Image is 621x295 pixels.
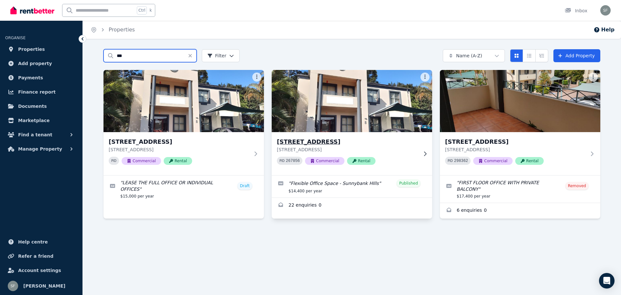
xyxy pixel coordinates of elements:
h3: [STREET_ADDRESS] [277,137,418,146]
a: Properties [5,43,77,56]
span: Commercial [473,157,513,165]
button: More options [252,73,261,82]
a: Account settings [5,264,77,277]
a: Edit listing: Flexible Office Space - Sunnybank HIlls [272,176,432,198]
img: 18 Torbey Street, Sunnybank Hills [103,70,264,132]
p: [STREET_ADDRESS] [277,146,418,153]
span: k [149,8,152,13]
button: Find a tenant [5,128,77,141]
h3: [STREET_ADDRESS] [445,137,586,146]
button: Help [594,26,615,34]
small: PID [448,159,453,163]
span: Manage Property [18,145,62,153]
span: Find a tenant [18,131,52,139]
img: RentBetter [10,6,54,15]
a: Help centre [5,235,77,248]
span: [PERSON_NAME] [23,282,65,290]
img: Suite 3, Building 8/18 Torbey Street, Sunnybank Hills [440,70,600,132]
code: 267056 [286,159,300,163]
span: Rental [347,157,376,165]
a: Edit listing: LEASE THE FULL OFFICE OR INDIVIDUAL OFFICES [103,176,264,203]
code: 298362 [454,159,468,163]
a: 18 Torbey Street, Sunnybank Hills[STREET_ADDRESS][STREET_ADDRESS]PID 267056CommercialRental [272,70,432,175]
a: Finance report [5,85,77,98]
button: Card view [510,49,523,62]
span: Refer a friend [18,252,53,260]
span: Add property [18,60,52,67]
span: Payments [18,74,43,82]
a: Properties [109,27,135,33]
span: Rental [164,157,192,165]
span: Help centre [18,238,48,246]
p: [STREET_ADDRESS] [109,146,250,153]
div: View options [510,49,548,62]
button: Manage Property [5,142,77,155]
a: Enquiries for Suite 3, Building 8/18 Torbey Street, Sunnybank Hills [440,203,600,219]
a: Add property [5,57,77,70]
a: Marketplace [5,114,77,127]
span: ORGANISE [5,36,26,40]
small: PID [279,159,285,163]
button: Clear search [188,49,197,62]
span: Properties [18,45,45,53]
button: More options [589,73,598,82]
button: More options [420,73,430,82]
span: Rental [515,157,544,165]
a: Enquiries for 18 Torbey Street, Sunnybank Hills [272,198,432,213]
div: Inbox [565,7,587,14]
a: Edit listing: FIRST FLOOR OFFICE WITH PRIVATE BALCONY [440,176,600,203]
button: Compact list view [523,49,536,62]
span: Filter [207,52,226,59]
a: Payments [5,71,77,84]
nav: Breadcrumb [83,21,143,39]
button: Filter [202,49,240,62]
span: Commercial [305,157,344,165]
span: Finance report [18,88,56,96]
button: Name (A-Z) [443,49,505,62]
span: Commercial [122,157,161,165]
a: 18 Torbey Street, Sunnybank Hills[STREET_ADDRESS][STREET_ADDRESS]PID CommercialRental [103,70,264,175]
span: Name (A-Z) [456,52,482,59]
h3: [STREET_ADDRESS] [109,137,250,146]
a: Suite 3, Building 8/18 Torbey Street, Sunnybank Hills[STREET_ADDRESS][STREET_ADDRESS]PID 298362Co... [440,70,600,175]
button: Expanded list view [535,49,548,62]
small: PID [111,159,116,163]
span: Account settings [18,267,61,274]
span: Ctrl [137,6,147,15]
p: [STREET_ADDRESS] [445,146,586,153]
img: 18 Torbey Street, Sunnybank Hills [268,68,436,134]
img: Scott Ferguson [600,5,611,16]
a: Add Property [553,49,600,62]
div: Open Intercom Messenger [599,273,615,289]
a: Refer a friend [5,250,77,263]
span: Documents [18,102,47,110]
img: Scott Ferguson [8,281,18,291]
span: Marketplace [18,117,49,124]
a: Documents [5,100,77,113]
